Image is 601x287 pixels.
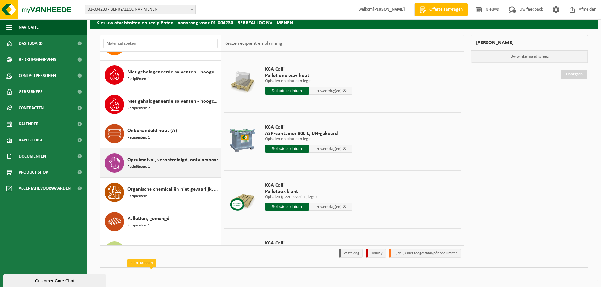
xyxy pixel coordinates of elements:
li: Holiday [366,249,386,258]
span: Recipiënten: 2 [127,105,150,111]
button: Organische chemicaliën niet gevaarlijk, vloeibaar in kleinverpakking Recipiënten: 1 [100,178,221,207]
input: Selecteer datum [265,203,309,211]
span: Recipiënten: 1 [127,223,150,229]
div: Keuze recipiënt en planning [221,35,286,52]
span: Opruimafval, verontreinigd, ontvlambaar [127,156,218,164]
a: Doorgaan [561,70,587,79]
button: Smeermiddelen en vetten in kleinverpakking [100,236,221,266]
span: Smeermiddelen en vetten in kleinverpakking [127,244,219,252]
span: + 4 werkdag(en) [314,89,341,93]
p: Ophalen en plaatsen lege [265,137,352,141]
span: Niet gehalogeneerde solventen - hoogcalorisch in 200lt-vat [127,68,219,76]
span: Recipiënten: 1 [127,164,150,170]
button: Onbehandeld hout (A) Recipiënten: 1 [100,119,221,148]
span: ASP-container 800 L, UN-gekeurd [265,130,352,137]
p: Ophalen (geen levering lege) [265,195,352,199]
span: 01-004230 - BERRYALLOC NV - MENEN [85,5,196,14]
span: Dashboard [19,35,43,52]
span: Recipiënten: 1 [127,135,150,141]
input: Selecteer datum [265,145,309,153]
strong: [PERSON_NAME] [373,7,405,12]
p: Uw winkelmand is leeg [471,51,588,63]
button: Niet gehalogeneerde solventen - hoogcalorisch in kleinverpakking Recipiënten: 2 [100,90,221,119]
span: Recipiënten: 1 [127,193,150,199]
span: + 4 werkdag(en) [314,147,341,151]
button: Palletten, gemengd Recipiënten: 1 [100,207,221,236]
span: + 4 werkdag(en) [314,205,341,209]
span: Niet gehalogeneerde solventen - hoogcalorisch in kleinverpakking [127,98,219,105]
span: KGA Colli [265,240,381,246]
span: Navigatie [19,19,39,35]
span: Palletten, gemengd [127,215,170,223]
span: KGA Colli [265,124,352,130]
input: Materiaal zoeken [103,39,218,48]
input: Selecteer datum [265,87,309,95]
span: Recipiënten: 1 [127,76,150,82]
li: Vaste dag [339,249,363,258]
span: Gebruikers [19,84,43,100]
span: Contracten [19,100,44,116]
div: [PERSON_NAME] [471,35,588,51]
span: Pallet one way hout [265,72,352,79]
span: Rapportage [19,132,43,148]
span: KGA Colli [265,182,352,188]
span: Organische chemicaliën niet gevaarlijk, vloeibaar in kleinverpakking [127,186,219,193]
p: Ophalen en plaatsen lege [265,79,352,83]
li: Tijdelijk niet toegestaan/période limitée [389,249,461,258]
span: Acceptatievoorwaarden [19,180,71,196]
span: Onbehandeld hout (A) [127,127,177,135]
span: Documenten [19,148,46,164]
button: Niet gehalogeneerde solventen - hoogcalorisch in 200lt-vat Recipiënten: 1 [100,61,221,90]
span: KGA Colli [265,66,352,72]
span: Product Shop [19,164,48,180]
span: Kalender [19,116,39,132]
h2: Kies uw afvalstoffen en recipiënten - aanvraag voor 01-004230 - BERRYALLOC NV - MENEN [90,16,598,28]
span: Palletbox klant [265,188,352,195]
span: Contactpersonen [19,68,56,84]
iframe: chat widget [3,273,107,287]
span: Bedrijfsgegevens [19,52,56,68]
button: Opruimafval, verontreinigd, ontvlambaar Recipiënten: 1 [100,148,221,178]
span: 01-004230 - BERRYALLOC NV - MENEN [85,5,195,14]
a: Offerte aanvragen [414,3,468,16]
span: Offerte aanvragen [428,6,464,13]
